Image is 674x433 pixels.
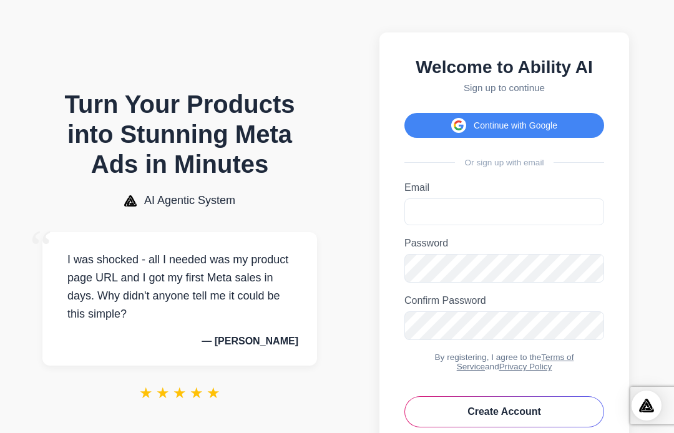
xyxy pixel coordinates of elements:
[30,220,52,276] span: “
[124,195,137,207] img: AI Agentic System Logo
[61,336,298,347] p: — [PERSON_NAME]
[207,384,220,402] span: ★
[190,384,203,402] span: ★
[404,57,604,77] h2: Welcome to Ability AI
[404,396,604,427] button: Create Account
[61,251,298,323] p: I was shocked - all I needed was my product page URL and I got my first Meta sales in days. Why d...
[404,82,604,93] p: Sign up to continue
[499,362,552,371] a: Privacy Policy
[42,89,317,179] h1: Turn Your Products into Stunning Meta Ads in Minutes
[404,113,604,138] button: Continue with Google
[404,353,604,371] div: By registering, I agree to the and
[404,182,604,193] label: Email
[404,295,604,306] label: Confirm Password
[156,384,170,402] span: ★
[404,238,604,249] label: Password
[173,384,187,402] span: ★
[139,384,153,402] span: ★
[632,391,662,421] div: Open Intercom Messenger
[144,194,235,207] span: AI Agentic System
[457,353,574,371] a: Terms of Service
[404,158,604,167] div: Or sign up with email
